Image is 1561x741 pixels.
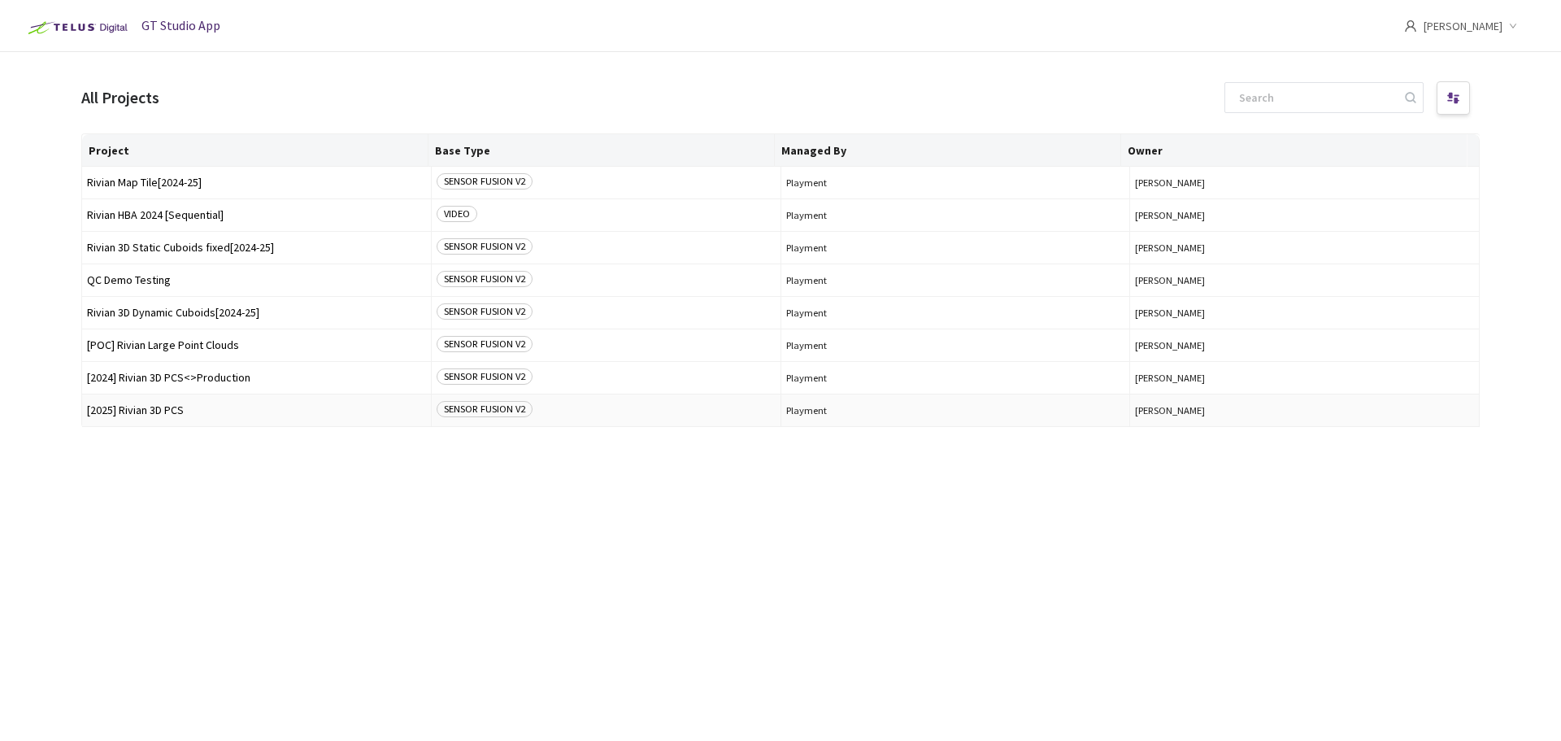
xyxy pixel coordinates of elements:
span: [2024] Rivian 3D PCS<>Production [87,372,426,384]
th: Base Type [428,134,775,167]
span: Playment [786,274,1125,286]
span: GT Studio App [141,17,220,33]
span: SENSOR FUSION V2 [437,173,533,190]
div: All Projects [81,85,159,110]
span: Playment [786,242,1125,254]
th: Project [82,134,428,167]
span: Playment [786,339,1125,351]
span: SENSOR FUSION V2 [437,238,533,255]
span: QC Demo Testing [87,274,426,286]
span: SENSOR FUSION V2 [437,336,533,352]
span: Rivian Map Tile[2024-25] [87,177,426,189]
button: [PERSON_NAME] [1135,372,1474,384]
span: SENSOR FUSION V2 [437,303,533,320]
span: Playment [786,307,1125,319]
span: Playment [786,372,1125,384]
input: Search [1229,83,1402,112]
button: [PERSON_NAME] [1135,274,1474,286]
span: VIDEO [437,206,477,222]
img: Telus [20,15,133,41]
span: Playment [786,209,1125,221]
button: [PERSON_NAME] [1135,209,1474,221]
span: SENSOR FUSION V2 [437,271,533,287]
th: Owner [1121,134,1468,167]
span: Playment [786,177,1125,189]
button: [PERSON_NAME] [1135,177,1474,189]
span: [POC] Rivian Large Point Clouds [87,339,426,351]
span: user [1404,20,1417,33]
span: Rivian 3D Static Cuboids fixed[2024-25] [87,242,426,254]
span: Playment [786,404,1125,416]
th: Managed By [775,134,1121,167]
button: [PERSON_NAME] [1135,242,1474,254]
button: [PERSON_NAME] [1135,307,1474,319]
span: SENSOR FUSION V2 [437,401,533,417]
span: SENSOR FUSION V2 [437,368,533,385]
span: down [1509,22,1517,30]
button: [PERSON_NAME] [1135,404,1474,416]
span: Rivian 3D Dynamic Cuboids[2024-25] [87,307,426,319]
span: Rivian HBA 2024 [Sequential] [87,209,426,221]
button: [PERSON_NAME] [1135,339,1474,351]
span: [2025] Rivian 3D PCS [87,404,426,416]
